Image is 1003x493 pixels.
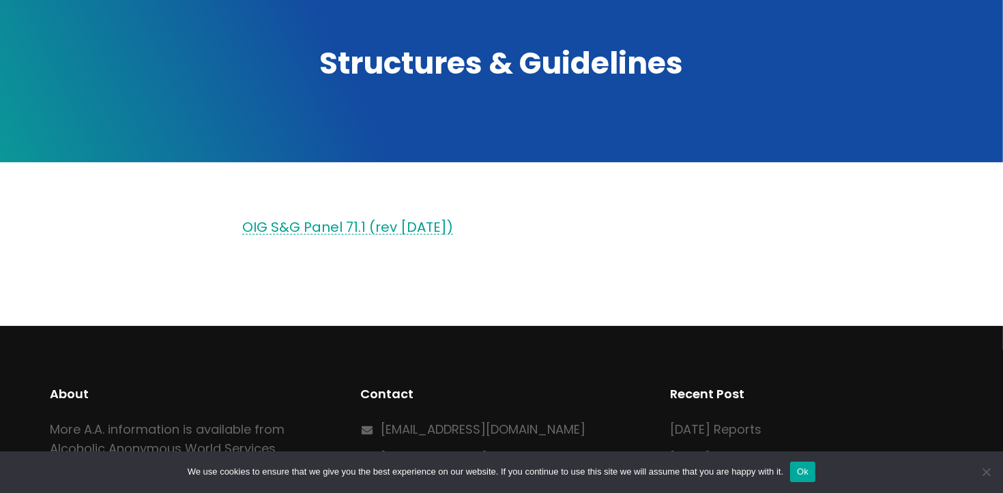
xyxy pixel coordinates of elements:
[790,462,815,482] button: Ok
[381,421,585,438] a: [EMAIL_ADDRESS][DOMAIN_NAME]
[670,385,953,404] h2: Recent Post
[360,385,643,404] h2: Contact
[50,385,333,404] h2: About
[670,449,761,466] a: [DATE] Reports
[242,218,453,237] a: OIG S&G Panel 71.1 (rev [DATE])
[979,465,993,479] span: No
[381,449,487,466] a: [PHONE_NUMBER]
[670,421,761,438] a: [DATE] Reports
[188,465,783,479] span: We use cookies to ensure that we give you the best experience on our website. If you continue to ...
[24,43,979,84] h1: Structures & Guidelines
